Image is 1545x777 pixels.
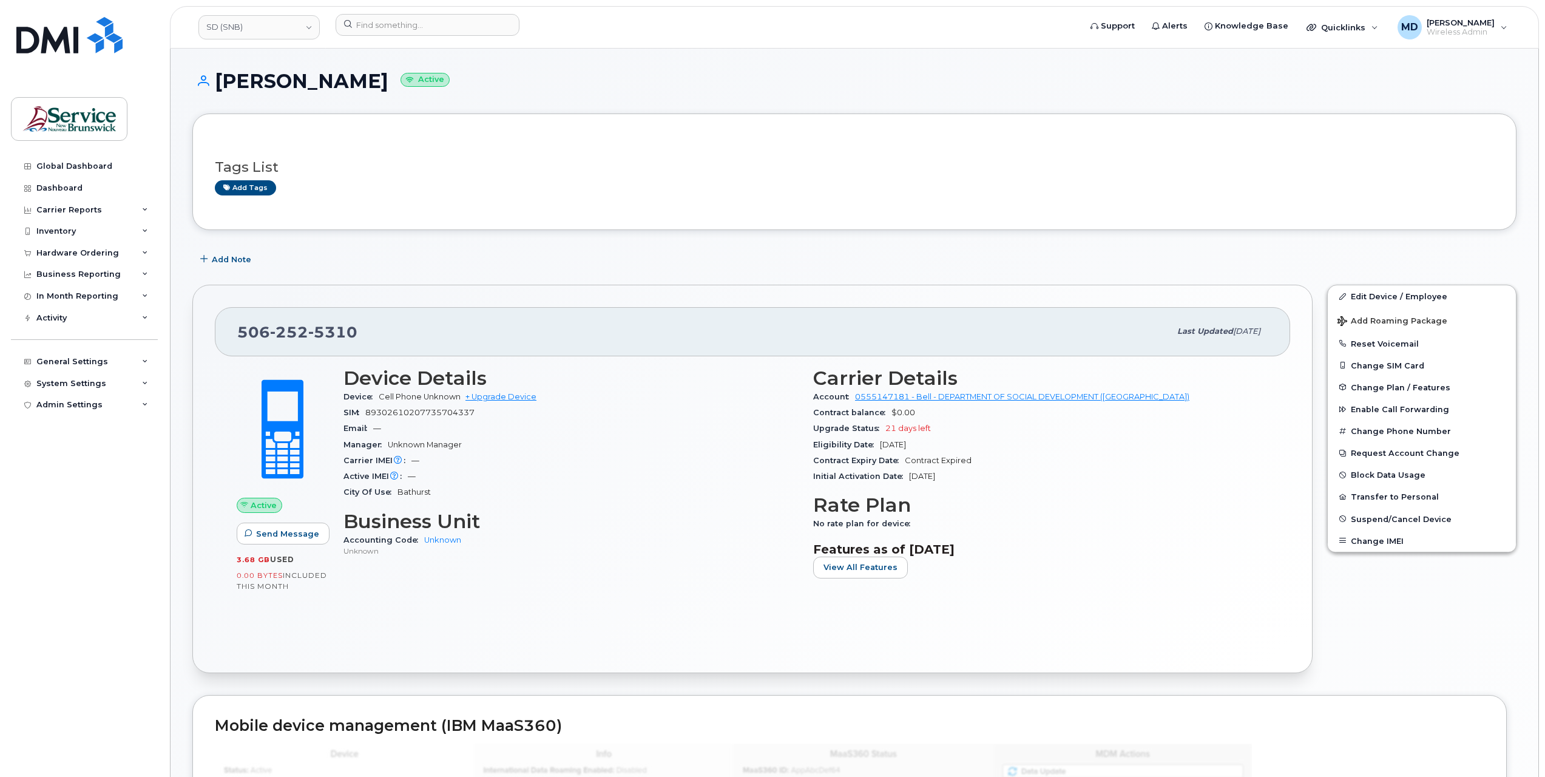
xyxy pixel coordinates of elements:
span: 89302610207735704337 [365,408,475,417]
span: — [408,472,416,481]
span: View All Features [823,562,898,573]
span: Upgrade Status [813,424,885,433]
h3: Tags List [215,160,1494,175]
span: 506 [237,323,357,341]
a: 0555147181 - Bell - DEPARTMENT OF SOCIAL DEVELOPMENT ([GEOGRAPHIC_DATA]) [855,392,1189,401]
a: + Upgrade Device [465,392,536,401]
span: Manager [343,440,388,449]
span: Contract Expired [905,456,972,465]
span: Device [343,392,379,401]
span: Last updated [1177,327,1233,336]
span: Email [343,424,373,433]
span: SIM [343,408,365,417]
button: Transfer to Personal [1328,486,1516,507]
span: — [373,424,381,433]
h3: Rate Plan [813,494,1268,516]
span: No rate plan for device [813,519,916,528]
span: included this month [237,571,327,591]
button: View All Features [813,557,908,579]
button: Request Account Change [1328,442,1516,464]
h3: Device Details [343,367,799,389]
span: used [270,555,294,564]
span: Accounting Code [343,535,424,545]
button: Change SIM Card [1328,355,1516,376]
span: Cell Phone Unknown [379,392,461,401]
a: Add tags [215,180,276,195]
h3: Features as of [DATE] [813,542,1268,557]
button: Send Message [237,523,330,545]
span: Eligibility Date [813,440,880,449]
button: Block Data Usage [1328,464,1516,486]
button: Change IMEI [1328,530,1516,552]
span: Active [251,500,277,511]
span: Enable Call Forwarding [1351,405,1449,414]
span: 3.68 GB [237,555,270,564]
span: 5310 [308,323,357,341]
h2: Mobile device management (IBM MaaS360) [215,718,1484,735]
h3: Business Unit [343,511,799,532]
span: Bathurst [397,487,431,497]
button: Add Roaming Package [1328,308,1516,333]
button: Change Phone Number [1328,420,1516,442]
span: Change Plan / Features [1351,382,1450,392]
span: — [411,456,419,465]
span: Suspend/Cancel Device [1351,514,1452,523]
span: Add Note [212,254,251,265]
span: Unknown Manager [388,440,462,449]
span: [DATE] [1233,327,1260,336]
button: Reset Voicemail [1328,333,1516,355]
span: Send Message [256,528,319,540]
span: 252 [270,323,308,341]
span: Initial Activation Date [813,472,909,481]
h1: [PERSON_NAME] [192,70,1516,92]
p: Unknown [343,546,799,556]
span: Carrier IMEI [343,456,411,465]
span: Account [813,392,855,401]
a: Unknown [424,535,461,545]
span: Contract balance [813,408,891,417]
span: $0.00 [891,408,915,417]
button: Add Note [192,248,262,270]
span: Contract Expiry Date [813,456,905,465]
span: Active IMEI [343,472,408,481]
h3: Carrier Details [813,367,1268,389]
span: City Of Use [343,487,397,497]
button: Change Plan / Features [1328,376,1516,398]
a: Edit Device / Employee [1328,285,1516,307]
span: [DATE] [909,472,935,481]
button: Suspend/Cancel Device [1328,508,1516,530]
span: 21 days left [885,424,931,433]
span: 0.00 Bytes [237,571,283,580]
small: Active [401,73,450,87]
button: Enable Call Forwarding [1328,398,1516,420]
span: Add Roaming Package [1337,316,1447,328]
span: [DATE] [880,440,906,449]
